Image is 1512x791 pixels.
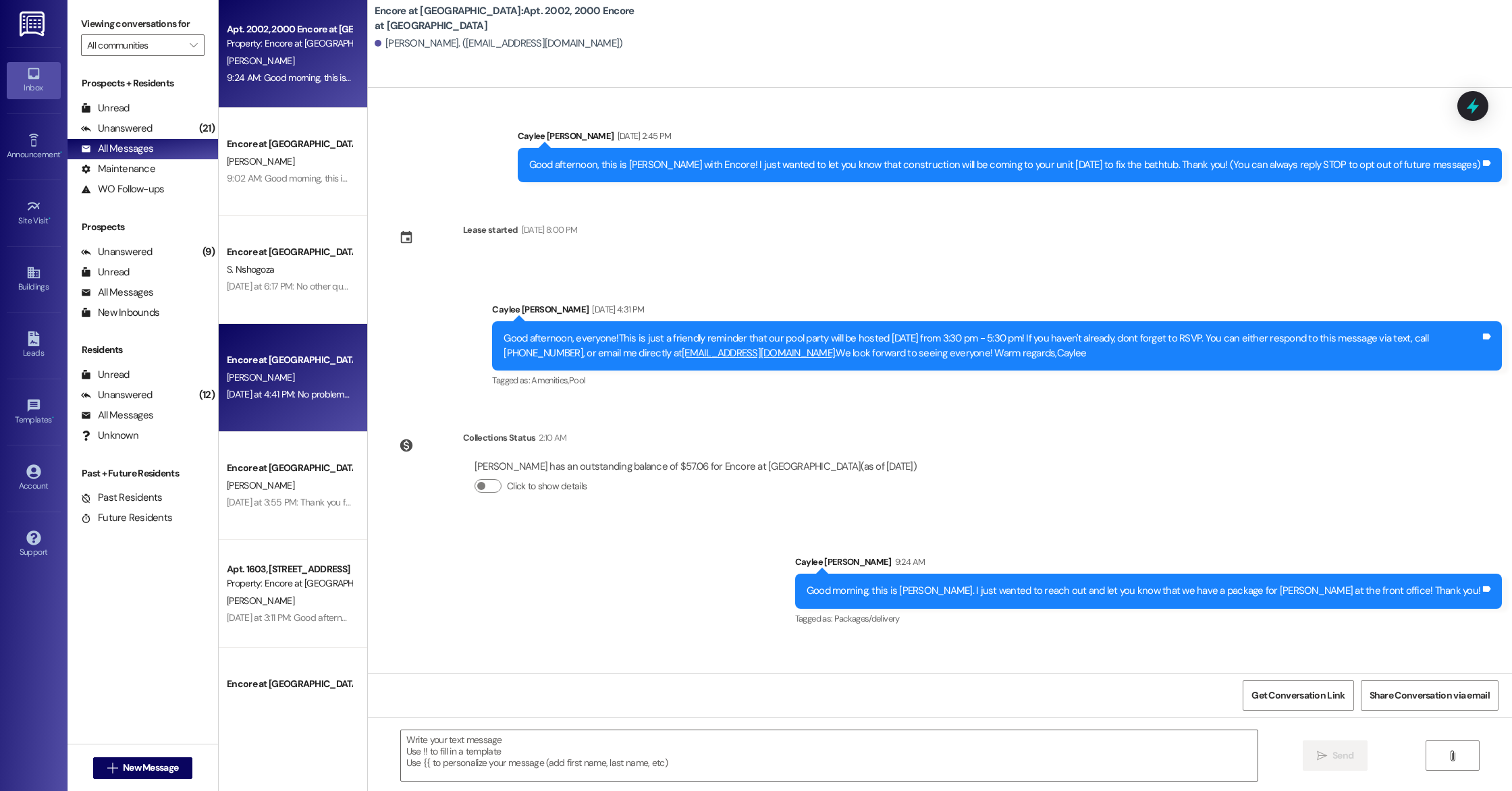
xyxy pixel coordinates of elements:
div: New Inbounds [81,306,159,320]
div: Prospects + Residents [67,76,218,90]
label: Viewing conversations for [81,13,205,34]
label: Click to show details [507,479,587,493]
a: Inbox [7,62,61,99]
span: New Message [123,761,178,775]
div: [DATE] at 3:55 PM: Thank you for your response, I will temporarily remove you from our contact li... [227,496,1000,508]
div: 9:24 AM [892,555,925,569]
a: Buildings [7,261,61,298]
div: Good afternoon, this is [PERSON_NAME] with Encore! I just wanted to let you know that constructio... [529,158,1481,172]
div: Past + Future Residents [67,466,218,481]
span: S. Nshogoza [227,263,274,275]
div: [DATE] at 3:11 PM: Good afternoon, this is Caylee with Encore! I just wanted to let you know that... [227,611,1015,624]
button: Share Conversation via email [1361,680,1498,711]
div: [PERSON_NAME] has an outstanding balance of $57.06 for Encore at [GEOGRAPHIC_DATA] (as of [DATE]) [475,460,917,474]
span: [PERSON_NAME] [227,595,294,607]
div: Unanswered [81,245,153,259]
a: Site Visit • [7,195,61,231]
input: All communities [87,34,183,56]
span: Send [1332,748,1353,763]
span: Share Conversation via email [1370,688,1490,703]
div: 9:24 AM: Good morning, this is [PERSON_NAME]. I just wanted to reach out and let you know that we... [227,72,885,84]
a: Account [7,460,61,497]
i:  [1317,751,1327,761]
div: Encore at [GEOGRAPHIC_DATA] [227,353,352,367]
i:  [1447,751,1457,761]
div: Caylee [PERSON_NAME] [492,302,1502,321]
span: • [52,413,54,422]
div: Encore at [GEOGRAPHIC_DATA] [227,461,352,475]
div: Prospects [67,220,218,234]
div: Apt. 2002, 2000 Encore at [GEOGRAPHIC_DATA] [227,22,352,36]
span: • [49,214,51,223]
div: Encore at [GEOGRAPHIC_DATA] [227,677,352,691]
div: Unread [81,368,130,382]
div: Future Residents [81,511,172,525]
button: Get Conversation Link [1243,680,1353,711]
a: Leads [7,327,61,364]
span: Packages/delivery [834,613,900,624]
div: [PERSON_NAME]. ([EMAIL_ADDRESS][DOMAIN_NAME]) [375,36,623,51]
div: Caylee [PERSON_NAME] [518,129,1503,148]
div: (12) [196,385,218,406]
span: [PERSON_NAME] [227,371,294,383]
div: (21) [196,118,218,139]
div: Tagged as: [492,371,1502,390]
div: Encore at [GEOGRAPHIC_DATA] [227,137,352,151]
div: Past Residents [81,491,163,505]
div: (9) [199,242,218,263]
span: Pool [569,375,585,386]
div: Caylee [PERSON_NAME] [795,555,1502,574]
div: Unanswered [81,388,153,402]
a: Templates • [7,394,61,431]
div: All Messages [81,142,153,156]
div: Unread [81,265,130,279]
span: A. Tawaalai [227,695,270,707]
div: 9:02 AM: Good morning, this is Caylee with Encore! I just wanted to let you know that we have 3 p... [227,172,1000,184]
div: 2:10 AM [535,431,566,445]
span: Get Conversation Link [1251,688,1345,703]
div: Collections Status [463,431,535,445]
button: New Message [93,757,193,779]
i:  [107,763,117,773]
span: [PERSON_NAME] [227,55,294,67]
div: All Messages [81,408,153,422]
div: Good afternoon, everyone!This is just a friendly reminder that our pool party will be hosted [DAT... [504,331,1480,360]
span: • [60,148,62,157]
div: [DATE] 2:45 PM [614,129,672,143]
div: Tagged as: [795,609,1502,628]
div: Maintenance [81,162,155,176]
b: Encore at [GEOGRAPHIC_DATA]: Apt. 2002, 2000 Encore at [GEOGRAPHIC_DATA] [375,4,645,33]
a: Support [7,526,61,563]
div: WO Follow-ups [81,182,164,196]
div: [DATE] 4:31 PM [589,302,644,317]
button: Send [1303,740,1368,771]
div: All Messages [81,285,153,300]
div: Property: Encore at [GEOGRAPHIC_DATA] [227,576,352,591]
div: [DATE] at 4:41 PM: No problem I'll do that later in the evening Thanks [227,388,489,400]
div: Property: Encore at [GEOGRAPHIC_DATA] [227,36,352,51]
div: Unread [81,101,130,115]
div: [DATE] 8:00 PM [518,223,578,237]
div: Encore at [GEOGRAPHIC_DATA] [227,245,352,259]
span: Amenities , [531,375,569,386]
div: Unanswered [81,121,153,136]
a: [EMAIL_ADDRESS][DOMAIN_NAME] [682,346,835,360]
div: Unknown [81,429,138,443]
div: Residents [67,343,218,357]
div: [DATE] at 6:17 PM: No other questions, thank you! [227,280,415,292]
img: ResiDesk Logo [20,11,47,36]
div: Good morning, this is [PERSON_NAME]. I just wanted to reach out and let you know that we have a p... [807,584,1480,598]
div: Apt. 1603, [STREET_ADDRESS] [227,562,352,576]
span: [PERSON_NAME] [227,479,294,491]
i:  [190,40,197,51]
div: Lease started [463,223,518,237]
span: [PERSON_NAME] [227,155,294,167]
